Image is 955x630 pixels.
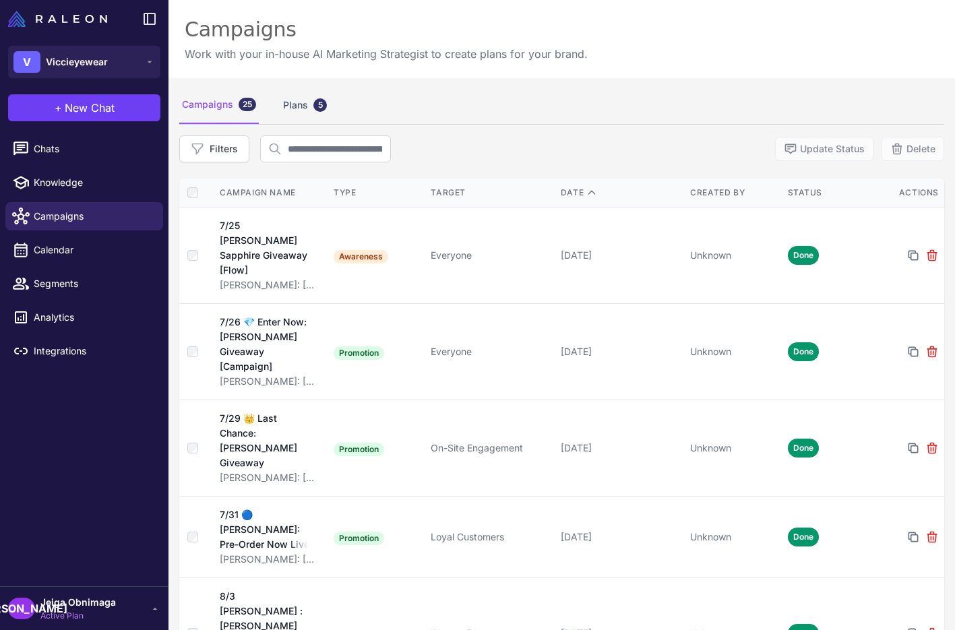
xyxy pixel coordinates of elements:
[5,236,163,264] a: Calendar
[561,530,679,544] div: [DATE]
[220,411,313,470] div: 7/29 👑 Last Chance: [PERSON_NAME] Giveaway
[179,135,249,162] button: Filters
[5,168,163,197] a: Knowledge
[561,248,679,263] div: [DATE]
[690,248,776,263] div: Unknown
[40,595,116,610] span: Jeiga Obnimaga
[220,315,314,374] div: 7/26 💎 Enter Now: [PERSON_NAME] Giveaway [Campaign]
[8,94,160,121] button: +New Chat
[55,100,62,116] span: +
[46,55,108,69] span: Viccieyewear
[880,179,944,208] th: Actions
[334,250,388,263] span: Awareness
[8,598,35,619] div: [PERSON_NAME]
[220,507,313,552] div: 7/31 🔵 [PERSON_NAME]: Pre-Order Now Live
[5,270,163,298] a: Segments
[34,175,152,190] span: Knowledge
[561,441,679,455] div: [DATE]
[431,441,549,455] div: On-Site Engagement
[220,187,320,199] div: Campaign Name
[8,11,107,27] img: Raleon Logo
[334,346,384,360] span: Promotion
[185,46,588,62] p: Work with your in-house AI Marketing Strategist to create plans for your brand.
[5,337,163,365] a: Integrations
[185,16,588,43] div: Campaigns
[40,610,116,622] span: Active Plan
[34,209,152,224] span: Campaigns
[431,530,549,544] div: Loyal Customers
[34,310,152,325] span: Analytics
[788,342,819,361] span: Done
[431,248,549,263] div: Everyone
[13,51,40,73] div: V
[65,100,115,116] span: New Chat
[34,141,152,156] span: Chats
[280,86,330,124] div: Plans
[334,187,420,199] div: Type
[561,344,679,359] div: [DATE]
[431,187,549,199] div: Target
[690,187,776,199] div: Created By
[334,532,384,545] span: Promotion
[220,470,320,485] div: [PERSON_NAME]: [GEOGRAPHIC_DATA]-Inspired Launch
[179,86,259,124] div: Campaigns
[5,202,163,230] a: Campaigns
[775,137,873,161] button: Update Status
[5,303,163,332] a: Analytics
[239,98,256,111] div: 25
[690,344,776,359] div: Unknown
[690,530,776,544] div: Unknown
[8,46,160,78] button: VViccieyewear
[788,528,819,546] span: Done
[220,552,320,567] div: [PERSON_NAME]: [GEOGRAPHIC_DATA]-Inspired Launch
[882,137,944,161] button: Delete
[431,344,549,359] div: Everyone
[34,344,152,358] span: Integrations
[690,441,776,455] div: Unknown
[788,187,874,199] div: Status
[334,443,384,456] span: Promotion
[5,135,163,163] a: Chats
[220,278,320,292] div: [PERSON_NAME]: [GEOGRAPHIC_DATA]-Inspired Launch
[788,439,819,458] span: Done
[561,187,679,199] div: Date
[34,276,152,291] span: Segments
[220,218,313,278] div: 7/25 [PERSON_NAME] Sapphire Giveaway [Flow]
[788,246,819,265] span: Done
[220,374,320,389] div: [PERSON_NAME]: [GEOGRAPHIC_DATA]-Inspired Launch
[34,243,152,257] span: Calendar
[313,98,327,112] div: 5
